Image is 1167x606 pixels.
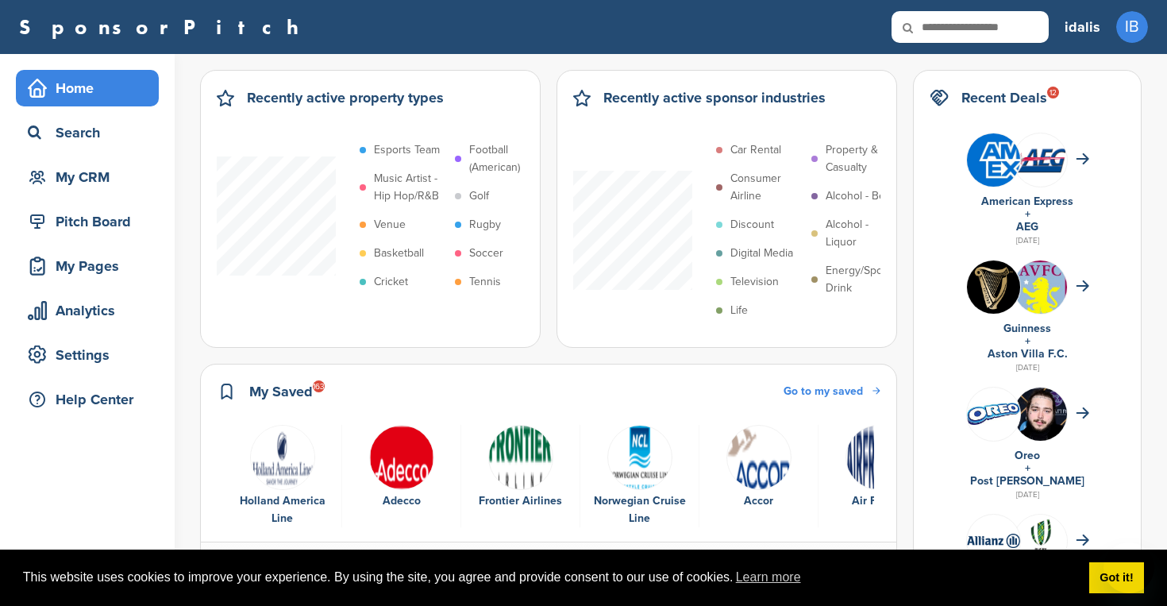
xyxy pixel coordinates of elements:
[1016,220,1038,234] a: AEG
[826,262,899,297] p: Energy/Sports Drink
[826,492,930,510] div: Air France
[580,425,699,528] div: 4 of 6
[784,383,880,400] a: Go to my saved
[730,302,748,319] p: Life
[981,195,1073,208] a: American Express
[970,474,1084,488] a: Post [PERSON_NAME]
[16,159,159,195] a: My CRM
[784,384,863,398] span: Go to my saved
[16,203,159,240] a: Pitch Board
[730,245,793,262] p: Digital Media
[24,74,159,102] div: Home
[1014,388,1067,467] img: Screenshot 2018 10 25 at 8.58.45 am
[603,87,826,109] h2: Recently active sponsor industries
[350,492,453,510] div: Adecco
[488,425,553,490] img: Data
[469,425,572,511] a: Data Frontier Airlines
[374,141,440,159] p: Esports Team
[930,488,1125,502] div: [DATE]
[469,216,501,234] p: Rugby
[24,341,159,369] div: Settings
[16,70,159,106] a: Home
[930,361,1125,375] div: [DATE]
[967,133,1020,187] img: Amex logo
[350,425,453,511] a: Data Adecco
[19,17,309,37] a: SponsorPitch
[24,296,159,325] div: Analytics
[231,425,333,528] a: Screen shot 2017 01 05 at 1.38.17 pm Holland America Line
[374,170,447,205] p: Music Artist - Hip Hop/R&B
[469,492,572,510] div: Frontier Airlines
[249,380,313,403] h2: My Saved
[342,425,461,528] div: 2 of 6
[845,425,911,490] img: Data
[1014,515,1067,573] img: Screen shot 2017 07 07 at 4.57.59 pm
[967,261,1020,314] img: 13524564 10153758406911519 7648398964988343964 n
[369,425,434,490] img: Data
[1065,10,1100,44] a: idalis
[469,273,501,291] p: Tennis
[24,163,159,191] div: My CRM
[1025,334,1030,348] a: +
[250,425,315,490] img: Screen shot 2017 01 05 at 1.38.17 pm
[588,492,691,527] div: Norwegian Cruise Line
[967,534,1020,547] img: Data
[1065,16,1100,38] h3: idalis
[588,425,691,528] a: Data Norwegian Cruise Line
[1014,261,1067,337] img: Data?1415810237
[469,141,542,176] p: Football (American)
[374,216,406,234] p: Venue
[374,245,424,262] p: Basketball
[313,380,325,392] div: 163
[1003,322,1051,335] a: Guinness
[16,381,159,418] a: Help Center
[730,216,774,234] p: Discount
[1014,146,1067,173] img: Open uri20141112 64162 1t4610c?1415809572
[1015,449,1040,462] a: Oreo
[16,337,159,373] a: Settings
[826,141,899,176] p: Property & Casualty
[469,245,503,262] p: Soccer
[24,118,159,147] div: Search
[1089,562,1144,594] a: dismiss cookie message
[1047,87,1059,98] div: 12
[23,565,1076,589] span: This website uses cookies to improve your experience. By using the site, you agree and provide co...
[730,273,779,291] p: Television
[607,425,672,490] img: Data
[1025,461,1030,475] a: +
[16,292,159,329] a: Analytics
[24,385,159,414] div: Help Center
[16,114,159,151] a: Search
[374,273,408,291] p: Cricket
[930,234,1125,248] div: [DATE]
[16,248,159,284] a: My Pages
[730,141,781,159] p: Car Rental
[826,187,895,205] p: Alcohol - Beer
[818,425,938,528] div: 6 of 6
[699,425,818,528] div: 5 of 6
[1116,11,1148,43] span: IB
[24,207,159,236] div: Pitch Board
[24,252,159,280] div: My Pages
[734,565,803,589] a: learn more about cookies
[988,347,1068,361] a: Aston Villa F.C.
[730,170,803,205] p: Consumer Airline
[223,425,342,528] div: 1 of 6
[469,187,489,205] p: Golf
[247,87,444,109] h2: Recently active property types
[967,403,1020,425] img: Data
[726,425,791,490] img: Data
[707,492,810,510] div: Accor
[707,425,810,511] a: Data Accor
[826,216,899,251] p: Alcohol - Liquor
[1103,542,1154,593] iframe: Button to launch messaging window
[461,425,580,528] div: 3 of 6
[231,492,333,527] div: Holland America Line
[961,87,1047,109] h2: Recent Deals
[1025,207,1030,221] a: +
